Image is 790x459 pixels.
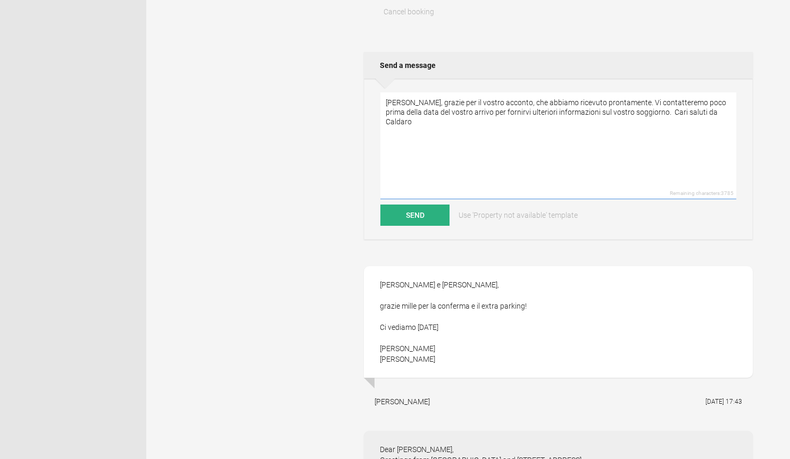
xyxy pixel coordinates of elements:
[364,266,753,378] div: [PERSON_NAME] e [PERSON_NAME], grazie mille per la conferma e il extra parking! Ci vediamo [DATE]...
[380,205,450,226] button: Send
[384,7,434,16] span: Cancel booking
[705,398,742,405] flynt-date-display: [DATE] 17:43
[364,1,454,22] button: Cancel booking
[451,205,585,226] a: Use 'Property not available' template
[375,396,430,407] div: [PERSON_NAME]
[364,52,753,79] h2: Send a message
